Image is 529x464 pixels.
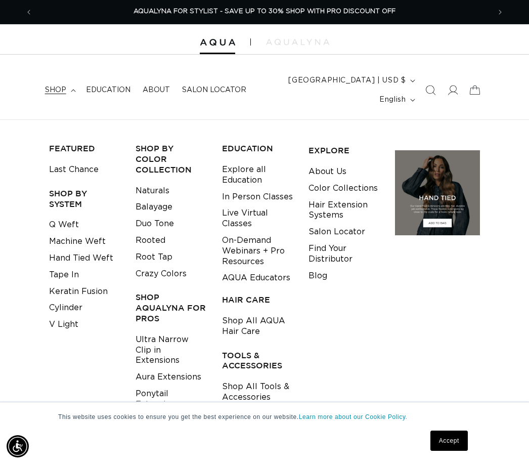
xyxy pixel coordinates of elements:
[7,435,29,457] div: Accessibility Menu
[222,143,293,154] h3: EDUCATION
[182,86,246,95] span: Salon Locator
[430,431,468,451] a: Accept
[136,369,201,386] a: Aura Extensions
[222,161,293,189] a: Explore all Education
[136,143,206,175] h3: Shop by Color Collection
[18,3,40,22] button: Previous announcement
[136,199,172,216] a: Balayage
[136,266,187,282] a: Crazy Colors
[489,3,511,22] button: Next announcement
[222,270,290,286] a: AQUA Educators
[49,217,79,233] a: Q Weft
[373,90,419,109] button: English
[222,205,293,232] a: Live Virtual Classes
[308,197,379,224] a: Hair Extension Systems
[143,86,170,95] span: About
[86,86,130,95] span: Education
[308,145,379,156] h3: EXPLORE
[49,250,113,267] a: Hand Tied Weft
[136,331,206,369] a: Ultra Narrow Clip in Extensions
[308,163,346,180] a: About Us
[176,79,252,101] a: Salon Locator
[49,267,79,283] a: Tape In
[282,71,419,90] button: [GEOGRAPHIC_DATA] | USD $
[137,79,176,101] a: About
[136,232,165,249] a: Rooted
[80,79,137,101] a: Education
[45,86,66,95] span: shop
[288,75,406,86] span: [GEOGRAPHIC_DATA] | USD $
[222,232,293,270] a: On-Demand Webinars + Pro Resources
[299,413,408,420] a: Learn more about our Cookie Policy.
[49,143,120,154] h3: FEATURED
[308,240,379,268] a: Find Your Distributor
[200,39,235,46] img: Aqua Hair Extensions
[136,386,206,413] a: Ponytail Extensions
[136,216,174,232] a: Duo Tone
[134,8,395,15] span: AQUALYNA FOR STYLIST - SAVE UP TO 30% SHOP WITH PRO DISCOUNT OFF
[419,79,442,101] summary: Search
[49,188,120,209] h3: SHOP BY SYSTEM
[49,283,108,300] a: Keratin Fusion
[136,292,206,323] h3: Shop AquaLyna for Pros
[222,189,293,205] a: In Person Classes
[49,316,78,333] a: V Light
[222,294,293,305] h3: HAIR CARE
[308,180,378,197] a: Color Collections
[39,79,80,101] summary: shop
[222,378,293,406] a: Shop All Tools & Accessories
[58,412,471,421] p: This website uses cookies to ensure you get the best experience on our website.
[136,249,172,266] a: Root Tap
[222,350,293,371] h3: TOOLS & ACCESSORIES
[308,268,327,284] a: Blog
[49,300,82,316] a: Cylinder
[308,224,365,240] a: Salon Locator
[266,39,329,45] img: aqualyna.com
[49,233,106,250] a: Machine Weft
[136,183,169,199] a: Naturals
[49,161,99,178] a: Last Chance
[379,95,406,105] span: English
[222,313,293,340] a: Shop All AQUA Hair Care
